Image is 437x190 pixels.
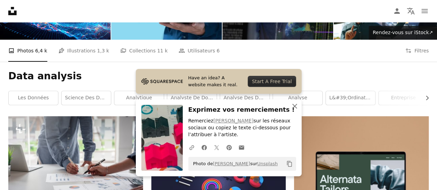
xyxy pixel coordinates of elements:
[8,7,17,15] a: Accueil — Unsplash
[284,158,295,170] button: Copier dans le presse-papier
[8,70,429,82] h1: Data analysis
[379,91,428,105] a: Entreprise
[157,47,168,54] span: 11 k
[390,4,404,18] a: Connexion / S’inscrire
[8,158,143,164] a: Groupe de gens d’affaires travaillant ensemble sur un nouveau projet avec rapport analytique de p...
[418,4,431,18] button: Menu
[188,105,296,115] h3: Exprimez vos remerciements !
[235,140,248,154] a: Partager par mail
[136,69,302,94] a: Have an idea? A website makes it real.Start A Free Trial
[373,30,433,35] span: Rendez-vous sur iStock ↗
[421,91,429,105] button: faire défiler la liste vers la droite
[141,76,183,87] img: file-1705255347840-230a6ab5bca9image
[213,118,253,123] a: [PERSON_NAME]
[257,161,277,166] a: Unsplash
[404,4,418,18] button: Langue
[61,91,111,105] a: Science des données
[198,140,210,154] a: Partagez-leFacebook
[248,76,296,87] div: Start A Free Trial
[405,40,429,62] button: Filtres
[97,47,109,54] span: 1,3 k
[326,91,375,105] a: l&#39;ordinateur
[217,47,220,54] span: 6
[223,140,235,154] a: Partagez-lePinterest
[120,40,168,62] a: Collections 11 k
[114,91,164,105] a: analytique
[58,40,109,62] a: Illustrations 1,3 k
[213,161,250,166] a: [PERSON_NAME]
[190,158,278,169] span: Photo de sur
[179,40,220,62] a: Utilisateurs 6
[210,140,223,154] a: Partagez-leTwitter
[188,118,296,138] p: Remerciez sur les réseaux sociaux ou copiez le texte ci-dessous pour l’attribuer à l’artiste.
[9,91,58,105] a: Les données
[188,74,243,88] span: Have an idea? A website makes it real.
[369,26,437,40] a: Rendez-vous sur iStock↗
